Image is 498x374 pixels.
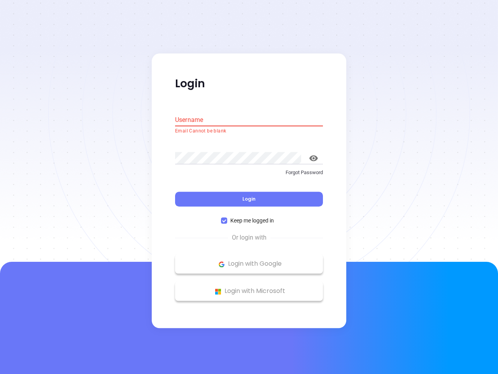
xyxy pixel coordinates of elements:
span: Keep me logged in [227,217,277,225]
span: Login [242,196,256,203]
span: Or login with [228,233,270,243]
button: Google Logo Login with Google [175,254,323,274]
button: toggle password visibility [304,149,323,168]
p: Forgot Password [175,169,323,176]
p: Login with Microsoft [179,286,319,297]
img: Google Logo [217,259,226,269]
a: Forgot Password [175,169,323,183]
img: Microsoft Logo [213,287,223,296]
button: Microsoft Logo Login with Microsoft [175,282,323,301]
p: Login [175,77,323,91]
button: Login [175,192,323,207]
p: Email Cannot be blank [175,127,323,135]
p: Login with Google [179,258,319,270]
